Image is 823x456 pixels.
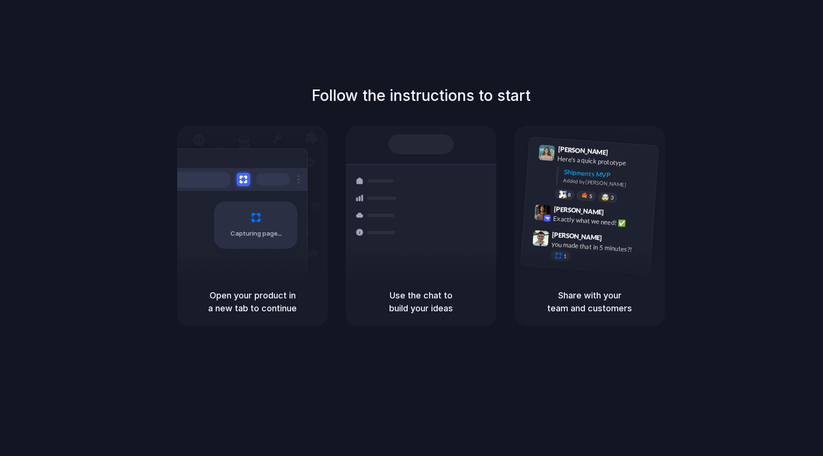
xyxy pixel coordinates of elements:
[563,254,567,259] span: 1
[551,239,646,255] div: you made that in 5 minutes?!
[553,204,604,218] span: [PERSON_NAME]
[563,177,651,190] div: Added by [PERSON_NAME]
[357,289,485,315] h5: Use the chat to build your ideas
[189,289,316,315] h5: Open your product in a new tab to continue
[553,213,648,229] div: Exactly what we need! ✅
[607,208,626,219] span: 9:42 AM
[311,84,531,107] h1: Follow the instructions to start
[611,195,614,200] span: 3
[605,234,624,245] span: 9:47 AM
[611,149,631,160] span: 9:41 AM
[231,229,283,238] span: Capturing page
[568,192,571,198] span: 8
[589,194,592,199] span: 5
[557,154,652,170] div: Here's a quick prototype
[526,289,653,315] h5: Share with your team and customers
[602,194,610,201] div: 🤯
[552,229,602,243] span: [PERSON_NAME]
[563,167,652,183] div: Shipments MVP
[558,144,608,158] span: [PERSON_NAME]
